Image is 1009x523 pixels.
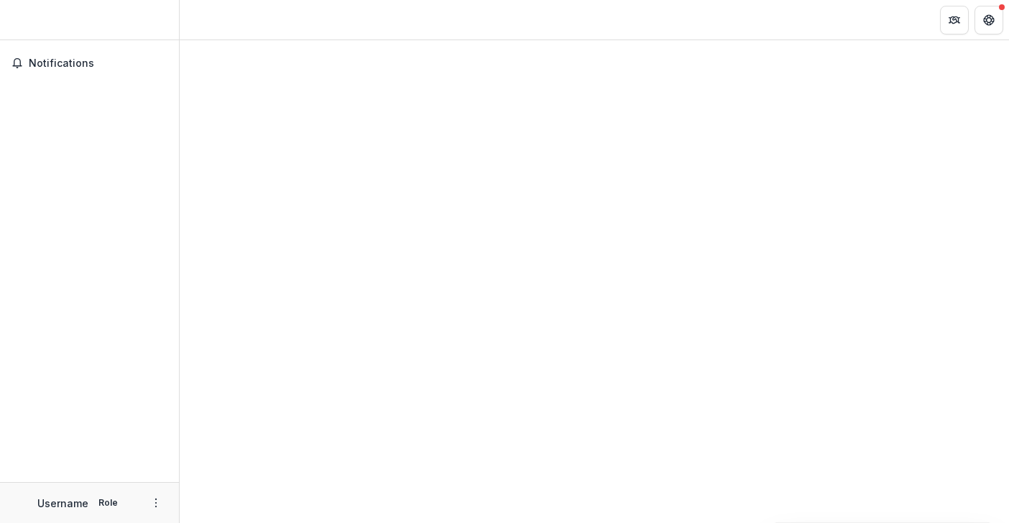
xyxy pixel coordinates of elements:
span: Notifications [29,57,167,70]
button: Get Help [975,6,1003,34]
button: Partners [940,6,969,34]
p: Role [94,496,122,509]
p: Username [37,496,88,511]
button: More [147,494,165,512]
button: Notifications [6,52,173,75]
